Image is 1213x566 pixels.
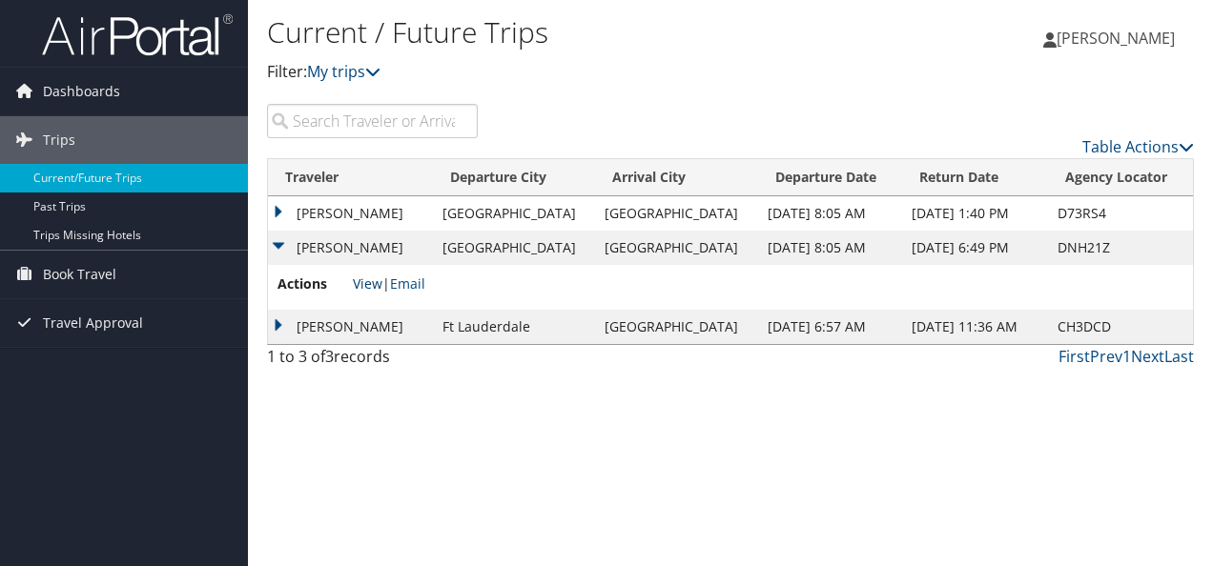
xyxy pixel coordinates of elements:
span: 3 [325,346,334,367]
th: Return Date: activate to sort column ascending [902,159,1047,196]
th: Traveler: activate to sort column ascending [268,159,433,196]
a: View [353,274,382,293]
td: [GEOGRAPHIC_DATA] [595,196,758,231]
div: 1 to 3 of records [267,345,478,377]
a: First [1059,346,1090,367]
td: [DATE] 8:05 AM [758,196,902,231]
th: Agency Locator: activate to sort column ascending [1048,159,1193,196]
span: [PERSON_NAME] [1057,28,1175,49]
span: | [353,274,425,293]
td: [GEOGRAPHIC_DATA] [433,231,596,265]
p: Filter: [267,60,885,85]
td: [DATE] 6:57 AM [758,310,902,344]
a: Next [1131,346,1164,367]
td: [DATE] 1:40 PM [902,196,1047,231]
td: D73RS4 [1048,196,1193,231]
a: Prev [1090,346,1122,367]
td: [PERSON_NAME] [268,310,433,344]
td: [GEOGRAPHIC_DATA] [595,310,758,344]
a: Email [390,274,425,293]
a: Table Actions [1082,136,1194,157]
span: Travel Approval [43,299,143,347]
span: Trips [43,116,75,164]
span: Actions [278,273,349,294]
span: Dashboards [43,68,120,115]
th: Departure Date: activate to sort column descending [758,159,902,196]
span: Book Travel [43,251,116,298]
a: My trips [307,61,380,82]
td: [PERSON_NAME] [268,231,433,265]
a: 1 [1122,346,1131,367]
img: airportal-logo.png [42,12,233,57]
th: Arrival City: activate to sort column ascending [595,159,758,196]
td: [GEOGRAPHIC_DATA] [433,196,596,231]
td: [DATE] 11:36 AM [902,310,1047,344]
input: Search Traveler or Arrival City [267,104,478,138]
td: [PERSON_NAME] [268,196,433,231]
h1: Current / Future Trips [267,12,885,52]
td: [GEOGRAPHIC_DATA] [595,231,758,265]
th: Departure City: activate to sort column ascending [433,159,596,196]
td: CH3DCD [1048,310,1193,344]
td: Ft Lauderdale [433,310,596,344]
td: DNH21Z [1048,231,1193,265]
a: [PERSON_NAME] [1043,10,1194,67]
td: [DATE] 8:05 AM [758,231,902,265]
a: Last [1164,346,1194,367]
td: [DATE] 6:49 PM [902,231,1047,265]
